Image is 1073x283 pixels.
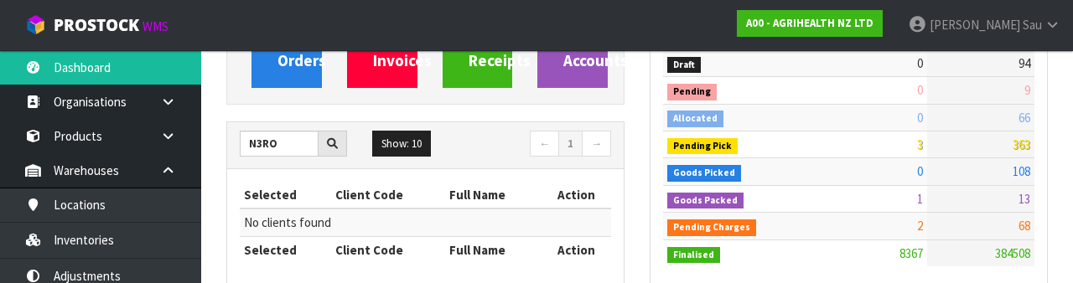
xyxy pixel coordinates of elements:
span: 384508 [995,245,1030,261]
span: [PERSON_NAME] [930,17,1020,33]
span: Finalised [667,247,720,264]
span: 2 [917,218,923,234]
a: 1 [558,131,583,157]
span: Allocated [667,111,723,127]
th: Selected [240,182,331,208]
th: Selected [240,236,331,263]
small: WMS [143,18,168,34]
span: 68 [1019,218,1030,234]
span: 3 [917,136,923,152]
span: Goods Packed [667,193,744,209]
img: cube-alt.png [25,14,46,35]
nav: Page navigation [438,131,611,160]
span: Pending Charges [667,219,756,236]
span: 9 [1024,82,1030,98]
span: 0 [917,55,923,71]
span: Pending [667,84,717,100]
span: 1 [917,191,923,207]
span: 0 [917,110,923,126]
span: Pending Pick [667,138,738,155]
span: Sau [1023,17,1042,33]
th: Client Code [331,182,445,208]
a: ← [530,131,559,157]
span: 0 [917,82,923,98]
span: 0 [917,163,923,179]
td: No clients found [240,208,611,236]
th: Action [542,182,611,208]
span: 8367 [899,245,923,261]
strong: A00 - AGRIHEALTH NZ LTD [746,16,873,30]
button: Show: 10 [372,131,431,157]
span: 108 [1013,163,1030,179]
th: Full Name [445,182,542,208]
th: Full Name [445,236,542,263]
a: → [582,131,611,157]
th: Client Code [331,236,445,263]
a: A00 - AGRIHEALTH NZ LTD [737,10,883,37]
span: 363 [1013,136,1030,152]
span: ProStock [54,14,139,36]
span: 66 [1019,110,1030,126]
span: 94 [1019,55,1030,71]
span: 13 [1019,191,1030,207]
span: Goods Picked [667,165,741,182]
input: Search clients [240,131,319,157]
span: Draft [667,57,701,74]
th: Action [542,236,611,263]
